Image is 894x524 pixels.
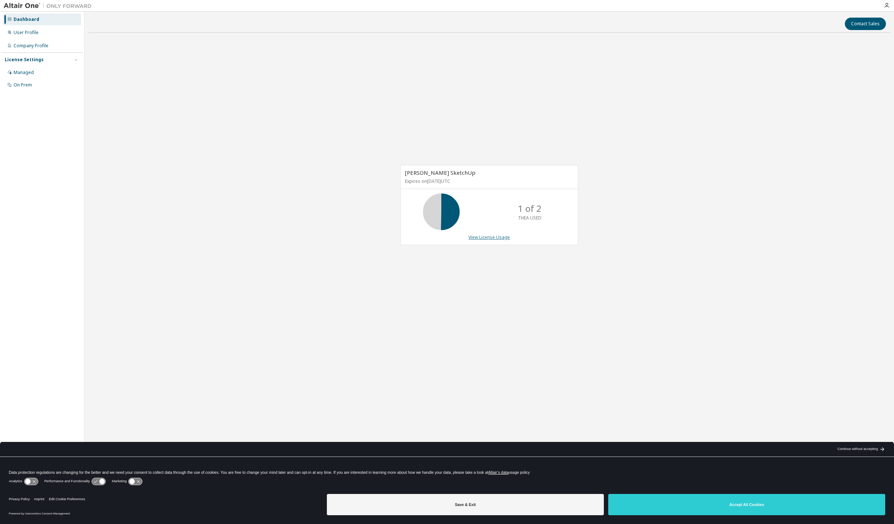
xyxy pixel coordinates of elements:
img: Altair One [4,2,95,10]
p: Expires on [DATE] UTC [405,178,572,184]
div: On Prem [14,82,32,88]
div: Dashboard [14,16,39,22]
div: License Settings [5,57,44,63]
a: View License Usage [468,234,510,240]
span: [PERSON_NAME] SketchUp [405,169,475,176]
button: Contact Sales [845,18,886,30]
div: Company Profile [14,43,48,49]
div: User Profile [14,30,39,36]
p: THEA USED [518,215,541,221]
div: Managed [14,70,34,75]
p: 1 of 2 [518,202,541,215]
